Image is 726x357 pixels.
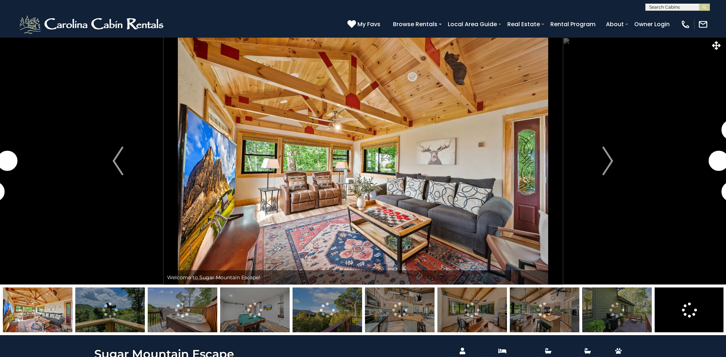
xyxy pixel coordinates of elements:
[603,147,613,175] img: arrow
[75,287,145,332] img: 163275923
[220,287,290,332] img: 169106660
[437,287,507,332] img: 169106631
[389,18,441,30] a: Browse Rentals
[72,37,163,285] button: Previous
[504,18,544,30] a: Real Estate
[347,20,382,29] a: My Favs
[357,20,380,29] span: My Favs
[163,270,563,285] div: Welcome to Sugar Mountain Escape!
[3,287,72,332] img: 169106639
[18,14,167,35] img: White-1-2.png
[602,18,627,30] a: About
[563,37,653,285] button: Next
[631,18,673,30] a: Owner Login
[698,19,708,29] img: mail-regular-white.png
[655,287,724,332] img: 169106636
[510,287,579,332] img: 169106633
[444,18,500,30] a: Local Area Guide
[113,147,123,175] img: arrow
[582,287,652,332] img: 165304418
[680,19,691,29] img: phone-regular-white.png
[547,18,599,30] a: Rental Program
[365,287,435,332] img: 169106634
[293,287,362,332] img: 165304444
[148,287,217,332] img: 169106666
